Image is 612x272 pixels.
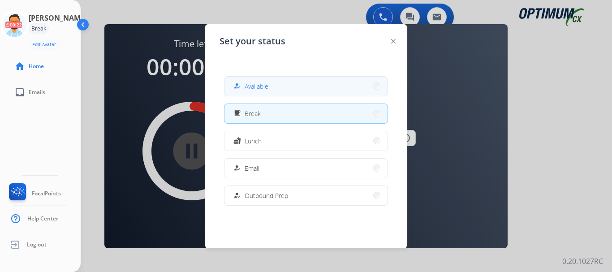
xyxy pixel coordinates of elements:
span: FocalPoints [32,190,61,197]
mat-icon: how_to_reg [233,192,241,199]
button: Break [224,104,388,123]
span: Break [245,109,261,118]
div: Break [29,23,49,34]
span: Email [245,164,259,173]
button: Outbound Prep [224,186,388,205]
span: Outbound Prep [245,191,288,200]
span: Set your status [220,35,285,47]
button: Lunch [224,131,388,151]
span: Home [29,63,44,70]
img: close-button [391,39,396,43]
span: Emails [29,89,45,96]
span: Available [245,82,268,91]
span: Lunch [245,136,262,146]
span: Help Center [27,215,58,222]
mat-icon: how_to_reg [233,164,241,172]
mat-icon: free_breakfast [233,110,241,117]
button: Email [224,159,388,178]
h3: [PERSON_NAME] [29,13,87,23]
p: 0.20.1027RC [562,256,603,267]
mat-icon: inbox [14,87,25,98]
span: Log out [27,241,47,248]
button: Available [224,77,388,96]
button: Edit Avatar [29,39,60,50]
a: FocalPoints [7,183,61,204]
mat-icon: home [14,61,25,72]
mat-icon: fastfood [233,137,241,145]
mat-icon: how_to_reg [233,82,241,90]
